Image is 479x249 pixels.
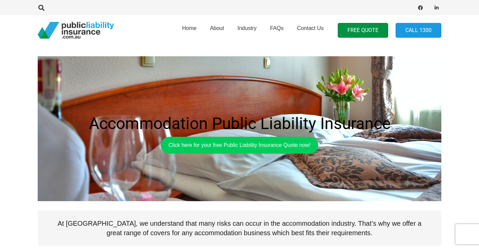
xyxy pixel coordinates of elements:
[38,22,114,39] a: pli_logotransparent
[42,114,437,133] h1: Accommodation Public Liability Insurance
[338,23,388,38] a: FREE QUOTE
[175,13,203,48] a: Home
[161,137,318,154] a: Click here for your free Public Liability Insurance Quote now!
[182,25,196,31] span: Home
[297,25,324,31] span: Contact Us
[270,25,284,31] span: FAQs
[432,3,441,12] a: LinkedIn
[38,210,441,246] p: At [GEOGRAPHIC_DATA], we understand that many risks can occur in the accommodation industry. That...
[210,25,224,31] span: About
[237,25,257,31] span: Industry
[263,13,290,48] a: FAQs
[231,13,263,48] a: Industry
[396,23,441,38] a: Call 1300
[203,13,231,48] a: About
[290,13,330,48] a: Contact Us
[38,56,441,201] img: Accommodation Public Liability Insurance
[416,3,425,12] a: Facebook
[35,5,48,11] a: Search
